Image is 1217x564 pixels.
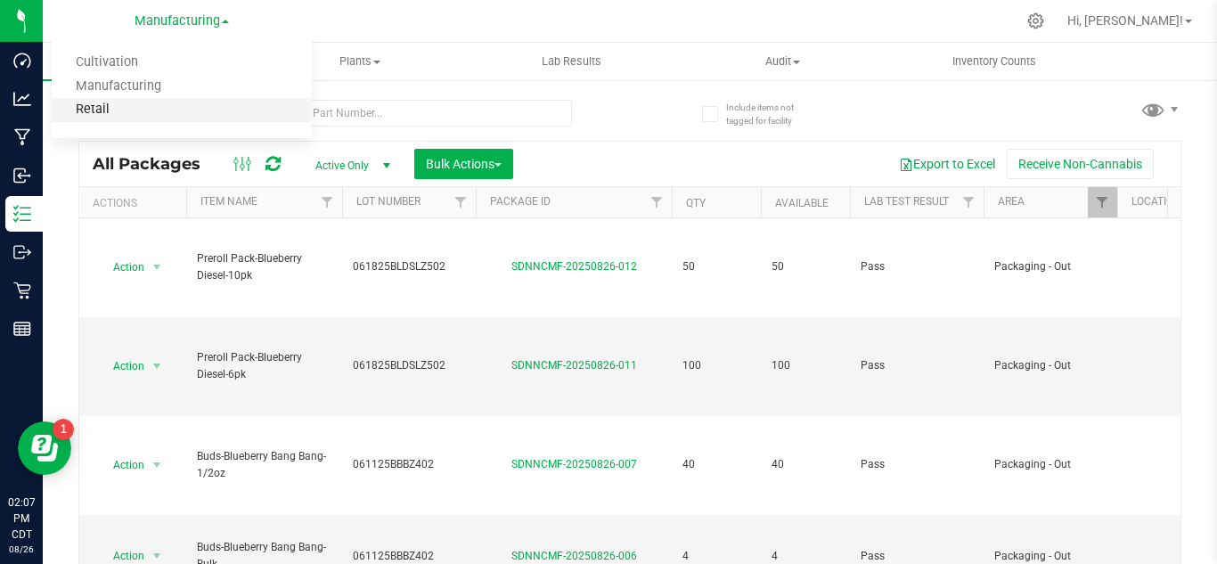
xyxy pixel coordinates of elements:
span: 40 [682,456,750,473]
span: 061825BLDSLZ502 [353,258,465,275]
span: Pass [861,357,973,374]
inline-svg: Inbound [13,167,31,184]
a: Manufacturing [52,75,312,99]
button: Receive Non-Cannabis [1007,149,1154,179]
button: Bulk Actions [414,149,513,179]
span: Action [97,255,145,280]
a: Cultivation [52,51,312,75]
span: select [146,453,168,478]
a: Lab Test Result [864,195,949,208]
div: Manage settings [1025,12,1047,29]
a: Inventory [43,43,254,80]
span: 50 [682,258,750,275]
span: Packaging - Out [994,258,1107,275]
span: Bulk Actions [426,157,502,171]
a: Retail [52,98,312,122]
a: Location [1131,195,1181,208]
span: Lab Results [518,53,625,69]
a: SDNNCMF-20250826-006 [511,550,637,562]
p: 02:07 PM CDT [8,495,35,543]
span: Buds-Blueberry Bang Bang-1/2oz [197,448,331,482]
a: Lab Results [465,43,676,80]
a: Filter [446,187,476,217]
span: Manufacturing [135,13,220,29]
span: 40 [772,456,839,473]
inline-svg: Outbound [13,243,31,261]
span: Packaging - Out [994,357,1107,374]
a: SDNNCMF-20250826-007 [511,458,637,470]
a: Filter [954,187,984,217]
span: 50 [772,258,839,275]
a: Filter [1088,187,1117,217]
a: Lot Number [356,195,421,208]
p: 08/26 [8,543,35,556]
a: Item Name [200,195,257,208]
span: Hi, [PERSON_NAME]! [1067,13,1183,28]
a: SDNNCMF-20250826-011 [511,359,637,372]
span: 061825BLDSLZ502 [353,357,465,374]
inline-svg: Dashboard [13,52,31,69]
inline-svg: Reports [13,320,31,338]
span: Audit [678,53,887,69]
span: Packaging - Out [994,456,1107,473]
span: select [146,354,168,379]
span: Action [97,453,145,478]
span: 061125BBBZ402 [353,456,465,473]
a: Filter [642,187,672,217]
inline-svg: Manufacturing [13,128,31,146]
a: Inventory Counts [888,43,1099,80]
span: Inventory Counts [928,53,1060,69]
inline-svg: Analytics [13,90,31,108]
iframe: Resource center [18,421,71,475]
a: Available [775,197,829,209]
a: SDNNCMF-20250826-012 [511,260,637,273]
span: Preroll Pack-Blueberry Diesel-10pk [197,250,331,284]
iframe: Resource center unread badge [53,419,74,440]
div: Actions [93,197,179,209]
span: Inventory [43,53,254,69]
inline-svg: Inventory [13,205,31,223]
span: 100 [772,357,839,374]
inline-svg: Retail [13,282,31,299]
span: select [146,255,168,280]
a: Qty [686,197,706,209]
a: Package ID [490,195,551,208]
input: Search Package ID, Item Name, SKU, Lot or Part Number... [78,100,572,127]
a: Plants [254,43,465,80]
span: 100 [682,357,750,374]
span: Include items not tagged for facility [726,101,815,127]
span: Pass [861,258,973,275]
span: Action [97,354,145,379]
button: Export to Excel [887,149,1007,179]
a: Area [998,195,1025,208]
a: Filter [313,187,342,217]
span: All Packages [93,154,218,174]
span: Preroll Pack-Blueberry Diesel-6pk [197,349,331,383]
span: Plants [255,53,464,69]
a: Audit [677,43,888,80]
span: Pass [861,456,973,473]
